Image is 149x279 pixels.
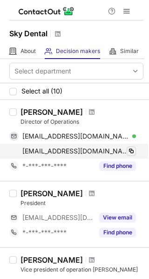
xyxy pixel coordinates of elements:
[9,28,47,39] h1: Sky Dental
[22,132,129,140] span: [EMAIL_ADDRESS][DOMAIN_NAME]
[99,161,136,171] button: Reveal Button
[20,266,143,274] div: Vice president of operation [PERSON_NAME]
[120,47,139,55] span: Similar
[20,107,83,117] div: [PERSON_NAME]
[21,87,62,95] span: Select all (10)
[22,213,94,222] span: [EMAIL_ADDRESS][DOMAIN_NAME]
[22,147,129,155] span: [EMAIL_ADDRESS][DOMAIN_NAME]
[99,228,136,237] button: Reveal Button
[20,255,83,265] div: [PERSON_NAME]
[20,47,36,55] span: About
[19,6,74,17] img: ContactOut v5.3.10
[14,66,71,76] div: Select department
[20,199,143,207] div: President
[20,189,83,198] div: [PERSON_NAME]
[99,213,136,222] button: Reveal Button
[20,118,143,126] div: Director of Operations
[56,47,100,55] span: Decision makers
